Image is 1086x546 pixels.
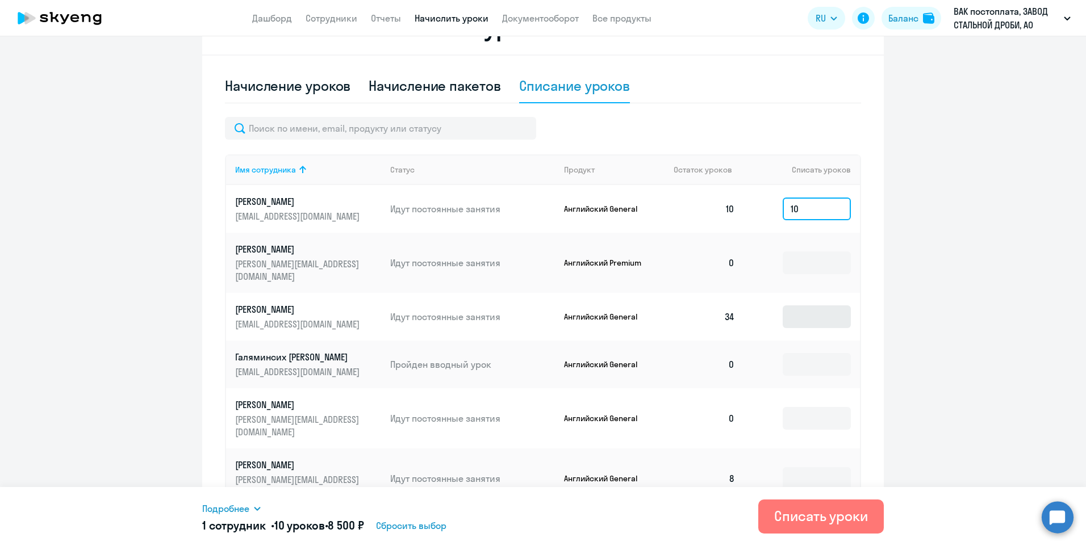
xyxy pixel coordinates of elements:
a: Начислить уроки [415,12,488,24]
div: Списание уроков [519,77,630,95]
button: Списать уроки [758,499,884,534]
span: 10 уроков [274,518,325,532]
p: Галяминсих [PERSON_NAME] [235,351,362,363]
p: Английский General [564,473,649,484]
div: Статус [390,165,415,175]
td: 34 [665,293,744,341]
img: balance [923,12,934,24]
td: 10 [665,185,744,233]
button: Балансbalance [882,7,941,30]
div: Продукт [564,165,665,175]
p: [PERSON_NAME] [235,398,362,411]
p: Английский General [564,413,649,423]
span: 8 500 ₽ [328,518,364,532]
p: Пройден вводный урок [390,358,555,371]
button: ВАК постоплата, ЗАВОД СТАЛЬНОЙ ДРОБИ, АО [948,5,1076,32]
p: Идут постоянные занятия [390,203,555,215]
p: [PERSON_NAME] [235,303,362,316]
div: Остаток уроков [674,165,744,175]
p: [PERSON_NAME] [235,243,362,255]
a: Все продукты [592,12,651,24]
p: Идут постоянные занятия [390,472,555,485]
p: [EMAIL_ADDRESS][DOMAIN_NAME] [235,318,362,330]
p: [EMAIL_ADDRESS][DOMAIN_NAME] [235,210,362,222]
p: ВАК постоплата, ЗАВОД СТАЛЬНОЙ ДРОБИ, АО [954,5,1059,32]
a: [PERSON_NAME][EMAIL_ADDRESS][DOMAIN_NAME] [235,303,381,330]
div: Имя сотрудника [235,165,296,175]
p: Английский Premium [564,258,649,268]
span: Сбросить выбор [376,519,446,532]
div: Продукт [564,165,595,175]
div: Списать уроки [774,507,868,525]
span: Остаток уроков [674,165,732,175]
button: RU [808,7,845,30]
p: Английский General [564,312,649,322]
th: Списать уроков [744,154,860,185]
a: [PERSON_NAME][PERSON_NAME][EMAIL_ADDRESS][DOMAIN_NAME] [235,398,381,438]
div: Имя сотрудника [235,165,381,175]
a: [PERSON_NAME][PERSON_NAME][EMAIL_ADDRESS][DOMAIN_NAME] [235,459,381,498]
a: Документооборот [502,12,579,24]
div: Баланс [888,11,918,25]
p: [PERSON_NAME][EMAIL_ADDRESS][DOMAIN_NAME] [235,258,362,283]
a: [PERSON_NAME][EMAIL_ADDRESS][DOMAIN_NAME] [235,195,381,222]
a: [PERSON_NAME][PERSON_NAME][EMAIL_ADDRESS][DOMAIN_NAME] [235,243,381,283]
h5: 1 сотрудник • • [202,518,364,534]
p: [PERSON_NAME][EMAIL_ADDRESS][DOMAIN_NAME] [235,413,362,438]
p: [PERSON_NAME] [235,195,362,208]
span: Подробнее [202,502,249,515]
p: Идут постоянные занятия [390,257,555,269]
h2: Начисление и списание уроков [225,14,861,41]
div: Статус [390,165,555,175]
p: [PERSON_NAME] [235,459,362,471]
input: Поиск по имени, email, продукту или статусу [225,117,536,140]
a: Дашборд [252,12,292,24]
td: 0 [665,388,744,448]
span: RU [816,11,826,25]
p: [EMAIL_ADDRESS][DOMAIN_NAME] [235,366,362,378]
p: Английский General [564,204,649,214]
p: [PERSON_NAME][EMAIL_ADDRESS][DOMAIN_NAME] [235,473,362,498]
a: Галяминсих [PERSON_NAME][EMAIL_ADDRESS][DOMAIN_NAME] [235,351,381,378]
div: Начисление пакетов [369,77,500,95]
td: 8 [665,448,744,509]
td: 0 [665,233,744,293]
div: Начисление уроков [225,77,350,95]
p: Идут постоянные занятия [390,310,555,323]
a: Отчеты [371,12,401,24]
p: Английский General [564,359,649,369]
p: Идут постоянные занятия [390,412,555,425]
a: Сотрудники [306,12,357,24]
td: 0 [665,341,744,388]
